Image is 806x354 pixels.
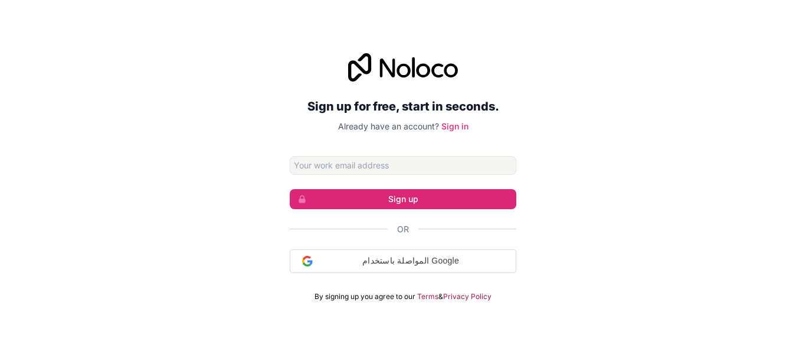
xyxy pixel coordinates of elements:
button: Sign up [290,189,516,209]
h2: Sign up for free, start in seconds. [290,96,516,117]
span: Or [397,223,409,235]
div: المواصلة باستخدام Google [290,249,516,273]
span: Already have an account? [338,121,439,131]
span: المواصلة باستخدام Google [313,255,509,267]
a: Sign in [441,121,468,131]
a: Terms [417,292,438,301]
span: & [438,292,443,301]
span: By signing up you agree to our [314,292,415,301]
input: Email address [290,156,516,175]
a: Privacy Policy [443,292,492,301]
